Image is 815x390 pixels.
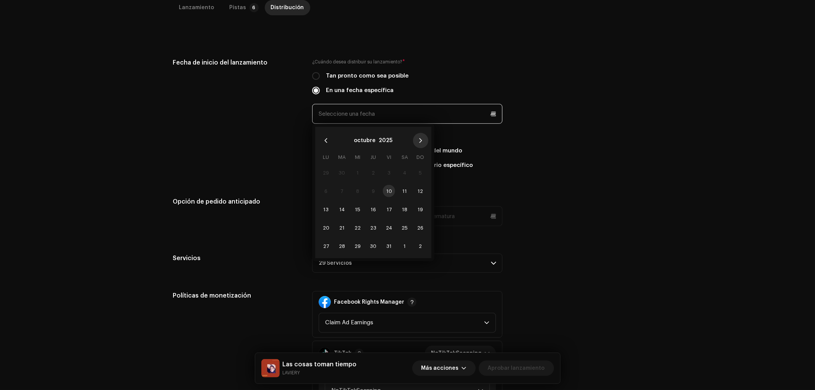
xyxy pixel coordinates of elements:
[371,155,376,160] span: JU
[355,155,360,160] span: MI
[413,163,428,182] td: 5
[318,218,334,237] td: 20
[173,254,300,263] h5: Servicios
[352,203,364,215] span: 15
[318,133,334,148] button: Previous Month
[399,203,411,215] span: 18
[379,134,393,147] button: Choose Year
[312,254,502,273] p-accordion-header: 29 Servicios
[261,359,280,377] img: a277c278-c37c-461b-83a9-65ece659bc99
[479,361,554,376] button: Aprobar lanzamiento
[318,237,334,255] td: 27
[367,222,379,234] span: 23
[414,222,426,234] span: 26
[397,218,413,237] td: 25
[397,237,413,255] td: 1
[413,200,428,218] td: 19
[350,218,365,237] td: 22
[173,58,300,67] h5: Fecha de inicio del lanzamiento
[421,361,459,376] span: Más acciones
[414,185,426,197] span: 12
[383,222,395,234] span: 24
[397,182,413,200] td: 11
[352,222,364,234] span: 22
[312,58,402,66] small: ¿Cuándo desea distribuir su lanzamiento?
[336,240,348,252] span: 28
[320,222,332,234] span: 20
[402,155,408,160] span: SA
[399,185,411,197] span: 11
[399,222,411,234] span: 25
[326,86,394,95] label: En una fecha específica
[381,182,397,200] td: 10
[312,104,502,124] input: Seleccione una fecha
[484,346,490,361] div: dropdown trigger
[416,155,424,160] span: DO
[365,163,381,182] td: 2
[320,203,332,215] span: 13
[367,240,379,252] span: 30
[336,222,348,234] span: 21
[173,291,300,300] h5: Políticas de monetización
[397,200,413,218] td: 18
[397,163,413,182] td: 4
[283,360,357,369] h5: Las cosas toman tiempo
[367,203,379,215] span: 16
[488,361,545,376] span: Aprobar lanzamiento
[413,218,428,237] td: 26
[320,240,332,252] span: 27
[173,197,300,206] h5: Opción de pedido anticipado
[350,182,365,200] td: 8
[381,163,397,182] td: 3
[350,200,365,218] td: 15
[350,163,365,182] td: 1
[381,218,397,237] td: 24
[312,124,434,261] div: Choose Date
[413,133,428,148] button: Next Month
[413,182,428,200] td: 12
[414,203,426,215] span: 19
[414,240,426,252] span: 2
[334,163,350,182] td: 30
[318,163,334,182] td: 29
[413,237,428,255] td: 2
[354,134,376,147] button: Choose Month
[334,299,404,305] strong: Facebook Rights Manager
[381,237,397,255] td: 31
[412,361,476,376] button: Más acciones
[381,200,397,218] td: 17
[334,237,350,255] td: 28
[338,155,346,160] span: MA
[323,155,329,160] span: LU
[484,313,489,332] div: dropdown trigger
[352,240,364,252] span: 29
[334,200,350,218] td: 14
[326,72,408,80] label: Tan pronto como sea posible
[334,182,350,200] td: 7
[334,218,350,237] td: 21
[399,240,411,252] span: 1
[431,346,484,361] span: NoTikTokScanning
[283,369,357,377] small: Las cosas toman tiempo
[318,200,334,218] td: 13
[383,203,395,215] span: 17
[350,237,365,255] td: 29
[365,237,381,255] td: 30
[365,200,381,218] td: 16
[318,182,334,200] td: 6
[387,155,391,160] span: VI
[383,240,395,252] span: 31
[365,182,381,200] td: 9
[365,218,381,237] td: 23
[325,313,484,332] span: Claim Ad Earnings
[336,203,348,215] span: 14
[334,350,352,356] strong: TikTok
